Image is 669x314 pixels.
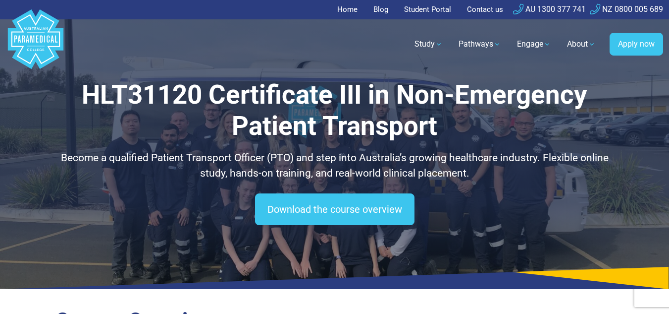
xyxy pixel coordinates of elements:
a: Apply now [610,33,663,56]
a: About [561,30,602,58]
a: NZ 0800 005 689 [590,4,663,14]
a: Pathways [453,30,507,58]
a: Engage [511,30,557,58]
a: Study [409,30,449,58]
a: Australian Paramedical College [6,19,65,69]
h1: HLT31120 Certificate III in Non-Emergency Patient Transport [55,79,614,142]
a: Download the course overview [255,193,414,225]
p: Become a qualified Patient Transport Officer (PTO) and step into Australia’s growing healthcare i... [55,150,614,182]
a: AU 1300 377 741 [513,4,586,14]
